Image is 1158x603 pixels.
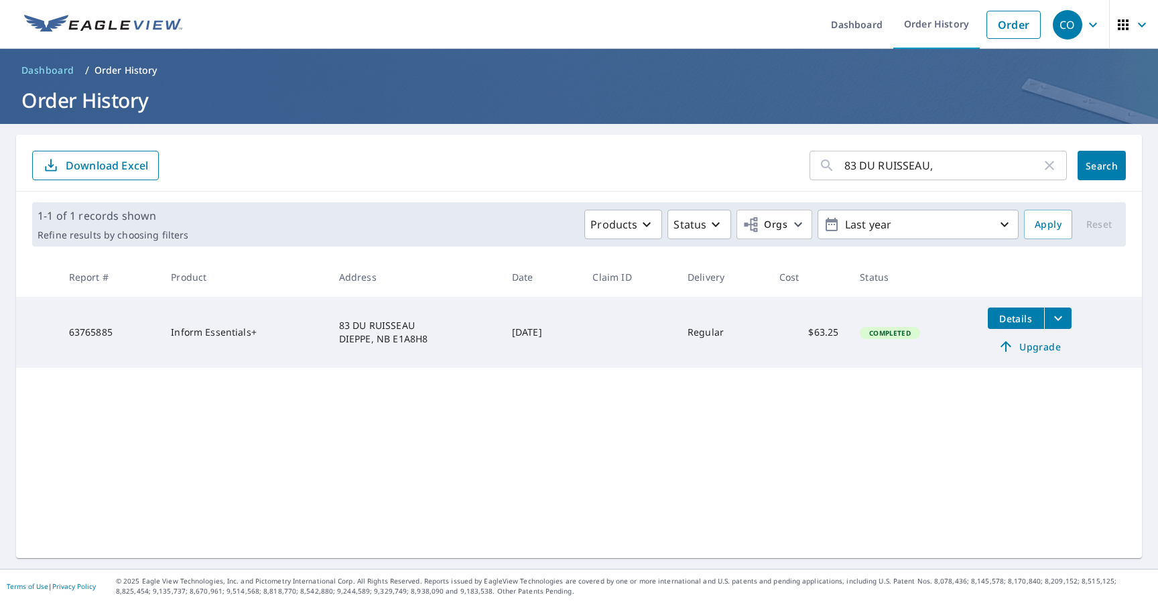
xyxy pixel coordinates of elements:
a: Dashboard [16,60,80,81]
input: Address, Report #, Claim ID, etc. [844,147,1041,184]
button: Last year [818,210,1019,239]
p: Status [673,216,706,232]
p: © 2025 Eagle View Technologies, Inc. and Pictometry International Corp. All Rights Reserved. Repo... [116,576,1151,596]
p: | [7,582,96,590]
span: Orgs [743,216,787,233]
p: Products [590,216,637,232]
th: Date [501,257,582,297]
img: EV Logo [24,15,182,35]
span: Dashboard [21,64,74,77]
button: Search [1078,151,1126,180]
th: Report # [58,257,160,297]
p: Refine results by choosing filters [38,229,188,241]
a: Upgrade [988,336,1072,357]
th: Product [160,257,328,297]
th: Address [328,257,501,297]
a: Order [986,11,1041,39]
span: Details [996,312,1036,325]
button: Apply [1024,210,1072,239]
button: filesDropdownBtn-63765885 [1044,308,1072,329]
p: Download Excel [66,158,148,173]
p: 1-1 of 1 records shown [38,208,188,224]
nav: breadcrumb [16,60,1142,81]
button: Products [584,210,662,239]
th: Cost [769,257,850,297]
td: [DATE] [501,297,582,368]
button: Orgs [736,210,812,239]
button: detailsBtn-63765885 [988,308,1044,329]
span: Upgrade [996,338,1064,354]
th: Delivery [677,257,769,297]
span: Search [1088,159,1115,172]
td: 63765885 [58,297,160,368]
h1: Order History [16,86,1142,114]
div: 83 DU RUISSEAU DIEPPE, NB E1A8H8 [339,319,491,346]
div: CO [1053,10,1082,40]
p: Last year [840,213,996,237]
td: $63.25 [769,297,850,368]
td: Regular [677,297,769,368]
span: Apply [1035,216,1061,233]
li: / [85,62,89,78]
p: Order History [94,64,157,77]
th: Claim ID [582,257,676,297]
a: Terms of Use [7,582,48,591]
th: Status [849,257,976,297]
button: Status [667,210,731,239]
span: Completed [861,328,918,338]
button: Download Excel [32,151,159,180]
a: Privacy Policy [52,582,96,591]
td: Inform Essentials+ [160,297,328,368]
